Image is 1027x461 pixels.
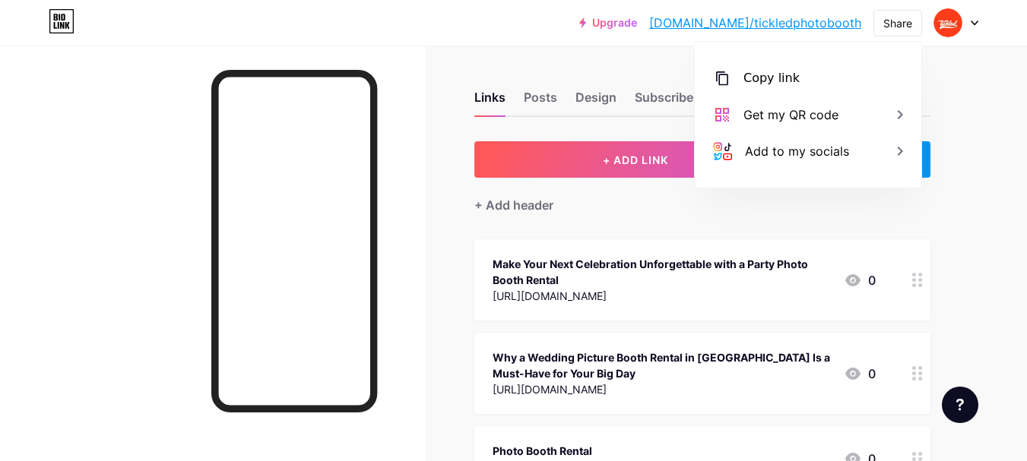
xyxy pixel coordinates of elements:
div: Subscribers [635,88,705,115]
div: Posts [524,88,557,115]
div: Make Your Next Celebration Unforgettable with a Party Photo Booth Rental [493,256,832,288]
div: Photo Booth Rental [493,443,607,459]
div: Copy link [743,69,800,87]
div: Add to my socials [745,142,849,160]
div: Why a Wedding Picture Booth Rental in [GEOGRAPHIC_DATA] Is a Must-Have for Your Big Day [493,349,832,381]
button: + ADD LINK [474,141,797,178]
a: Upgrade [579,17,637,29]
div: [URL][DOMAIN_NAME] [493,381,832,397]
div: Links [474,88,506,115]
div: + Add header [474,196,553,214]
div: [URL][DOMAIN_NAME] [493,288,832,304]
div: Get my QR code [743,106,838,124]
div: Design [575,88,617,115]
div: 0 [844,271,876,289]
div: 0 [844,365,876,383]
a: [DOMAIN_NAME]/tickledphotobooth [649,14,861,32]
span: + ADD LINK [603,153,668,166]
img: tickledphotobooth [933,8,962,37]
div: Share [883,15,912,31]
